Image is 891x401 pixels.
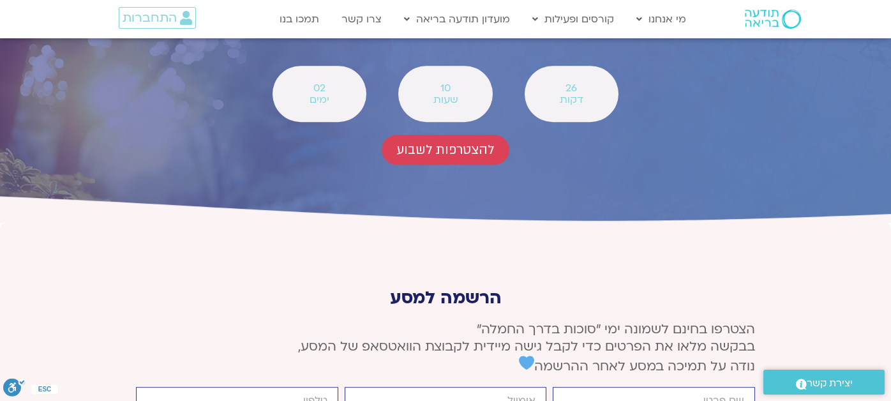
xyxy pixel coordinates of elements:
span: 26 [541,82,602,94]
img: 💙 [519,355,534,370]
a: מועדון תודעה בריאה [398,7,516,31]
img: תודעה בריאה [745,10,801,29]
p: הרשמה למסע [136,288,755,308]
a: התחברות [119,7,196,29]
a: תמכו בנו [273,7,326,31]
span: דקות [541,94,602,105]
span: התחברות [123,11,177,25]
span: בבקשה מלאו את הפרטים כדי לקבל גישה מיידית לקבוצת הוואטסאפ של המסע, [298,338,755,355]
a: מי אנחנו [630,7,693,31]
span: 10 [415,82,475,94]
span: שעות [415,94,475,105]
span: נודה על תמיכה במסע לאחר ההרשמה [519,358,755,375]
a: צרו קשר [335,7,388,31]
a: קורסים ופעילות [526,7,620,31]
p: הצטרפו בחינם לשמונה ימי ״סוכות בדרך החמלה״ [136,321,755,375]
span: להצטרפות לשבוע [397,142,494,157]
a: להצטרפות לשבוע [382,135,509,165]
span: יצירת קשר [807,375,853,392]
span: 02 [289,82,350,94]
a: יצירת קשר [763,370,885,395]
span: ימים [289,94,350,105]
